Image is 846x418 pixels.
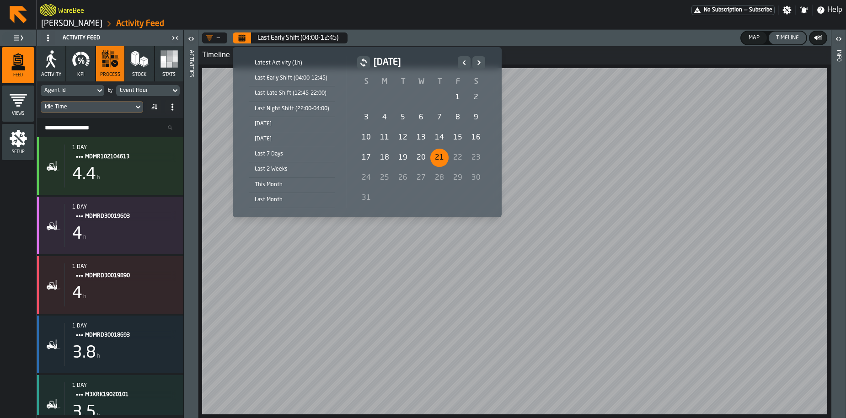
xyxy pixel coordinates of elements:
div: Today, Friday, August 22, 2025 [449,149,467,167]
div: Friday, August 29, 2025 [449,169,467,187]
div: 27 [412,169,430,187]
button: button- [357,56,370,69]
div: Selected Date: Thursday, August 21, 2025, Thursday, August 21, 2025 selected, Last available date [430,149,449,167]
div: Wednesday, August 6, 2025 [412,108,430,127]
div: Friday, August 8, 2025 [449,108,467,127]
table: August 2025 [357,76,485,208]
th: W [412,76,430,87]
div: 2 [467,88,485,107]
div: 5 [394,108,412,127]
th: M [375,76,394,87]
div: 10 [357,129,375,147]
div: 13 [412,129,430,147]
div: Latest Activity (1h) [249,58,335,68]
div: 31 [357,189,375,207]
div: 16 [467,129,485,147]
div: Saturday, August 9, 2025 [467,108,485,127]
div: Friday, August 15, 2025 [449,129,467,147]
div: Tuesday, August 26, 2025 [394,169,412,187]
div: 18 [375,149,394,167]
div: 1 [449,88,467,107]
div: Monday, August 4, 2025 [375,108,394,127]
div: 19 [394,149,412,167]
div: Saturday, August 2, 2025 [467,88,485,107]
div: 8 [449,108,467,127]
div: 22 [449,149,467,167]
div: 17 [357,149,375,167]
div: Wednesday, August 13, 2025 [412,129,430,147]
div: Monday, August 25, 2025 [375,169,394,187]
h2: [DATE] [374,56,454,69]
div: Wednesday, August 20, 2025 [412,149,430,167]
div: Select date range Select date range [240,54,494,210]
div: Tuesday, August 5, 2025 [394,108,412,127]
th: S [467,76,485,87]
div: [DATE] [249,134,335,144]
button: Next [472,56,485,69]
div: Saturday, August 23, 2025 [467,149,485,167]
th: T [394,76,412,87]
button: Previous [458,56,471,69]
div: This Month [249,180,335,190]
div: Last Month [249,195,335,205]
div: 24 [357,169,375,187]
div: Last 2 Weeks [249,164,335,174]
div: 9 [467,108,485,127]
div: Monday, August 11, 2025 [375,129,394,147]
div: 12 [394,129,412,147]
div: Tuesday, August 19, 2025 [394,149,412,167]
div: August 2025 [357,56,485,208]
div: Thursday, August 28, 2025 [430,169,449,187]
div: Sunday, August 3, 2025 [357,108,375,127]
div: Last Night Shift (22:00-04:00) [249,104,335,114]
div: Wednesday, August 27, 2025 [412,169,430,187]
div: Thursday, August 7, 2025 [430,108,449,127]
div: 21 [430,149,449,167]
div: Sunday, August 17, 2025 [357,149,375,167]
div: 30 [467,169,485,187]
div: [DATE] [249,119,335,129]
th: T [430,76,449,87]
div: Monday, August 18, 2025 [375,149,394,167]
div: Thursday, August 14, 2025 [430,129,449,147]
div: 25 [375,169,394,187]
div: 23 [467,149,485,167]
div: 14 [430,129,449,147]
div: Friday, August 1, 2025 [449,88,467,107]
div: Sunday, August 31, 2025 [357,189,375,207]
div: 29 [449,169,467,187]
div: Last Early Shift (04:00-12:45) [249,73,335,83]
div: Last 7 Days [249,149,335,159]
th: F [449,76,467,87]
div: 3 [357,108,375,127]
div: 20 [412,149,430,167]
div: 6 [412,108,430,127]
div: 15 [449,129,467,147]
div: Sunday, August 24, 2025 [357,169,375,187]
div: Last Late Shift (12:45-22:00) [249,88,335,98]
div: 11 [375,129,394,147]
div: 28 [430,169,449,187]
div: Tuesday, August 12, 2025 [394,129,412,147]
div: 7 [430,108,449,127]
div: Saturday, August 16, 2025 [467,129,485,147]
div: 4 [375,108,394,127]
div: 26 [394,169,412,187]
div: Saturday, August 30, 2025 [467,169,485,187]
th: S [357,76,375,87]
div: Sunday, August 10, 2025 [357,129,375,147]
